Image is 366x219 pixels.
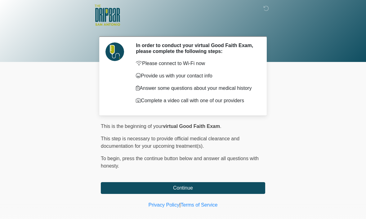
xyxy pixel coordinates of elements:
[136,85,256,92] p: Answer some questions about your medical history
[101,136,239,149] span: This step is necessary to provide official medical clearance and documentation for your upcoming ...
[101,182,265,194] button: Continue
[149,202,180,208] a: Privacy Policy
[136,72,256,80] p: Provide us with your contact info
[179,202,181,208] a: |
[136,42,256,54] h2: In order to conduct your virtual Good Faith Exam, please complete the following steps:
[95,5,120,26] img: The DRIPBaR - San Antonio Fossil Creek Logo
[220,124,221,129] span: .
[136,97,256,104] p: Complete a video call with one of our providers
[105,42,124,61] img: Agent Avatar
[101,124,163,129] span: This is the beginning of your
[163,124,220,129] strong: virtual Good Faith Exam
[181,202,217,208] a: Terms of Service
[101,156,259,169] span: press the continue button below and answer all questions with honesty.
[101,156,122,161] span: To begin,
[136,60,256,67] p: Please connect to Wi-Fi now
